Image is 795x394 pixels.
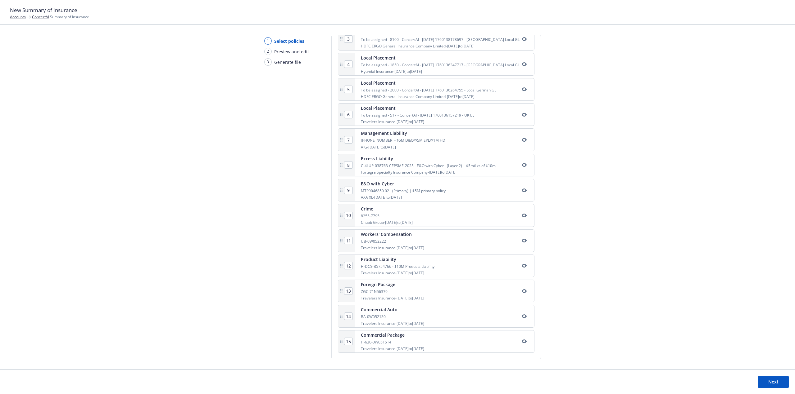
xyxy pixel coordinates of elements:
[361,264,434,269] div: H-DCS-B5754766 - $10M Products Liability
[361,144,445,150] div: AIG - [DATE] to [DATE]
[274,59,301,65] span: Generate file
[361,339,424,345] div: H-630-0W051514
[338,53,534,76] div: Local PlacementTo be assigned - 1850 - ConcertAI - [DATE] 1760136347717 - [GEOGRAPHIC_DATA] Local...
[338,280,534,302] div: Foreign PackageZGC-71N56379Travelers Insurance-[DATE]to[DATE]
[338,154,534,176] div: Excess LiabilityC-4LUP-038763-CEPSME-2025 - E&O with Cyber - (Layer 2) | $5mil xs of $10milForteg...
[361,220,413,225] div: Chubb Group - [DATE] to [DATE]
[32,14,49,20] a: ConcertAI
[361,55,520,61] div: Local Placement
[361,270,434,276] div: Travelers Insurance - [DATE] to [DATE]
[361,306,424,313] div: Commercial Auto
[361,130,445,136] div: Management Liability
[361,80,496,86] div: Local Placement
[758,376,789,388] button: Next
[361,281,424,288] div: Foreign Package
[274,48,309,55] span: Preview and edit
[338,305,534,327] div: Commercial AutoBA-0W052130Travelers Insurance-[DATE]to[DATE]
[264,58,272,66] div: 3
[338,179,534,201] div: E&O with CyberMTP9046850 02 - (Primary) | $5M primary policyAXA XL-[DATE]to[DATE]
[361,239,424,244] div: UB-0W052222
[338,330,534,353] div: Commercial PackageH-630-0W051514Travelers Insurance-[DATE]to[DATE]
[10,14,26,20] a: Accounts
[10,6,785,14] h1: New Summary of Insurance
[361,231,424,237] div: Workers' Compensation
[361,195,446,200] div: AXA XL - [DATE] to [DATE]
[338,28,534,50] div: Local PlacementTo be assigned - 8100 - ConcertAI - [DATE] 1760138178697 - [GEOGRAPHIC_DATA] Local...
[338,229,534,252] div: Workers' CompensationUB-0W052222Travelers Insurance-[DATE]to[DATE]
[361,163,497,168] div: C-4LUP-038763-CEPSME-2025 - E&O with Cyber - (Layer 2) | $5mil xs of $10mil
[361,289,424,294] div: ZGC-71N56379
[338,204,534,227] div: Crime8255-7795Chubb Group-[DATE]to[DATE]
[338,128,534,151] div: Management Liability[PHONE_NUMBER] - $5M D&O/$5M EPL/$1M FIDAIG-[DATE]to[DATE]
[361,87,496,93] div: To be assigned - 2000 - ConcertAI - [DATE] 1760136264755 - Local German GL
[361,170,497,175] div: Fortegra Specialty Insurance Company - [DATE] to [DATE]
[361,62,520,68] div: To be assigned - 1850 - ConcertAI - [DATE] 1760136347717 - [GEOGRAPHIC_DATA] Local GL
[361,69,520,74] div: Hyundai Insurance - [DATE] to [DATE]
[361,155,497,162] div: Excess Liability
[361,314,424,319] div: BA-0W052130
[361,256,434,263] div: Product Liability
[361,245,424,250] div: Travelers Insurance - [DATE] to [DATE]
[338,103,534,126] div: Local PlacementTo be assigned - 517 - ConcertAI - [DATE] 1760136157219 - UK ELTravelers Insurance...
[361,206,413,212] div: Crime
[361,37,520,42] div: To be assigned - 8100 - ConcertAI - [DATE] 1760138178697 - [GEOGRAPHIC_DATA] Local GL
[361,332,424,338] div: Commercial Package
[338,255,534,277] div: Product LiabilityH-DCS-B5754766 - $10M Products LiabilityTravelers Insurance-[DATE]to[DATE]
[361,213,413,219] div: 8255-7795
[264,48,272,55] div: 2
[361,43,520,49] div: HDFC ERGO General Insurance Company Limited - [DATE] to [DATE]
[361,180,446,187] div: E&O with Cyber
[264,37,272,45] div: 1
[361,138,445,143] div: [PHONE_NUMBER] - $5M D&O/$5M EPL/$1M FID
[32,14,89,20] span: Summary of Insurance
[361,105,474,111] div: Local Placement
[361,94,496,99] div: HDFC ERGO General Insurance Company Limited - [DATE] to [DATE]
[338,78,534,101] div: Local PlacementTo be assigned - 2000 - ConcertAI - [DATE] 1760136264755 - Local German GLHDFC ERG...
[361,346,424,351] div: Travelers Insurance - [DATE] to [DATE]
[361,321,424,326] div: Travelers Insurance - [DATE] to [DATE]
[274,38,304,44] span: Select policies
[361,119,474,124] div: Travelers Insurance - [DATE] to [DATE]
[361,188,446,193] div: MTP9046850 02 - (Primary) | $5M primary policy
[361,113,474,118] div: To be assigned - 517 - ConcertAI - [DATE] 1760136157219 - UK EL
[361,295,424,301] div: Travelers Insurance - [DATE] to [DATE]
